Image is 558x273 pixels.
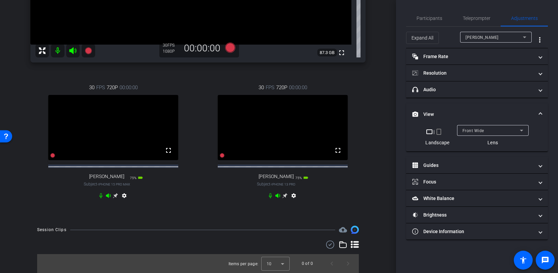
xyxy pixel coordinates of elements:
[435,128,443,136] mat-icon: crop_portrait
[84,181,130,187] span: Subject
[417,16,442,21] span: Participants
[271,182,295,186] span: iPhone 13 Pro
[89,174,124,179] span: [PERSON_NAME]
[406,32,439,44] button: Expand All
[317,49,337,57] span: 87.3 GB
[302,260,313,267] div: 0 of 0
[163,49,180,54] div: 1080P
[519,256,527,264] mat-icon: accessibility
[406,81,548,98] mat-expansion-panel-header: Audio
[339,226,347,234] mat-icon: cloud_upload
[412,162,534,169] mat-panel-title: Guides
[411,31,433,44] span: Expand All
[412,212,534,219] mat-panel-title: Brightness
[324,255,340,272] button: Previous page
[266,84,274,91] span: FPS
[406,48,548,65] mat-expansion-panel-header: Frame Rate
[412,228,534,235] mat-panel-title: Device Information
[119,84,138,91] span: 00:00:00
[406,190,548,206] mat-expansion-panel-header: White Balance
[259,84,264,91] span: 30
[351,226,359,234] img: Session clips
[406,174,548,190] mat-expansion-panel-header: Focus
[138,175,143,180] mat-icon: battery_std
[289,84,307,91] span: 00:00:00
[130,176,136,180] span: 75%
[290,193,298,201] mat-icon: settings
[98,182,130,186] span: iPhone 15 Pro Max
[406,157,548,173] mat-expansion-panel-header: Guides
[334,146,342,154] mat-icon: fullscreen
[466,35,499,40] span: [PERSON_NAME]
[462,128,484,133] span: Front Wide
[412,70,534,77] mat-panel-title: Resolution
[532,32,548,48] button: More Options for Adjustments Panel
[406,125,548,151] div: View
[303,175,309,180] mat-icon: battery_std
[180,43,225,54] div: 00:00:00
[97,182,98,187] span: -
[229,260,259,267] div: Items per page:
[412,195,534,202] mat-panel-title: White Balance
[406,207,548,223] mat-expansion-panel-header: Brightness
[167,43,175,48] span: FPS
[541,256,549,264] mat-icon: message
[406,65,548,81] mat-expansion-panel-header: Resolution
[339,226,347,234] span: Destinations for your clips
[425,128,449,136] div: |
[259,174,294,179] span: [PERSON_NAME]
[276,84,287,91] span: 720P
[120,193,128,201] mat-icon: settings
[338,49,346,57] mat-icon: fullscreen
[295,176,302,180] span: 75%
[89,84,95,91] span: 30
[412,86,534,93] mat-panel-title: Audio
[536,36,544,44] mat-icon: more_vert
[340,255,356,272] button: Next page
[412,178,534,185] mat-panel-title: Focus
[412,111,534,118] mat-panel-title: View
[270,182,271,187] span: -
[511,16,538,21] span: Adjustments
[406,223,548,240] mat-expansion-panel-header: Device Information
[463,16,490,21] span: Teleprompter
[425,139,449,146] div: Landscape
[164,146,172,154] mat-icon: fullscreen
[96,84,105,91] span: FPS
[412,53,534,60] mat-panel-title: Frame Rate
[107,84,118,91] span: 720P
[257,181,295,187] span: Subject
[163,43,180,48] div: 30
[425,128,433,136] mat-icon: crop_landscape
[37,226,67,233] div: Session Clips
[406,103,548,125] mat-expansion-panel-header: View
